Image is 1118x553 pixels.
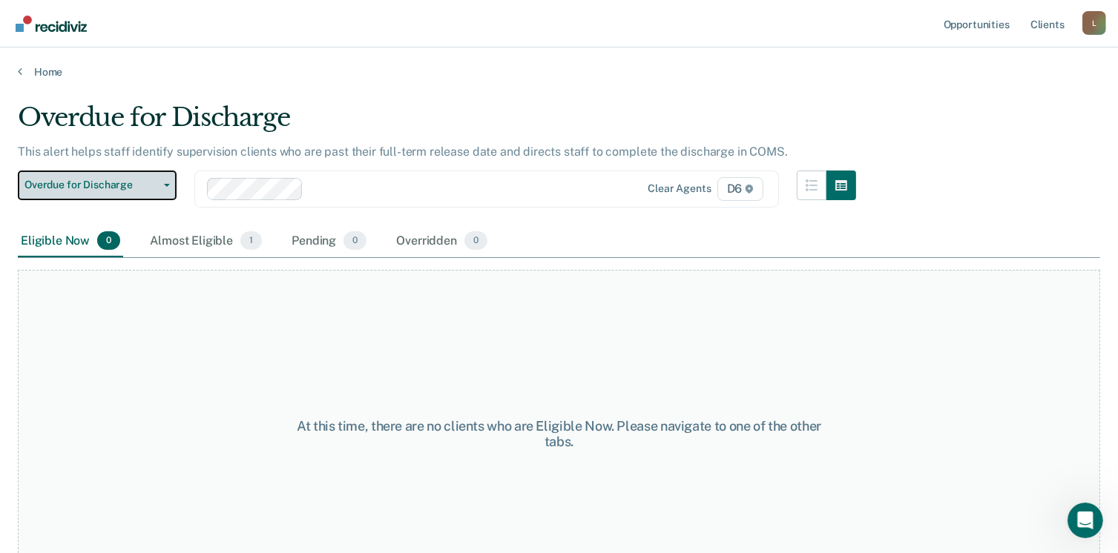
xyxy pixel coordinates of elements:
div: Pending0 [289,225,369,258]
div: Overridden0 [393,225,490,258]
button: Profile dropdown button [1082,11,1106,35]
span: 0 [343,231,366,251]
span: 0 [464,231,487,251]
div: Almost Eligible1 [147,225,265,258]
span: D6 [717,177,764,201]
p: This alert helps staff identify supervision clients who are past their full-term release date and... [18,145,788,159]
span: 0 [97,231,120,251]
button: Overdue for Discharge [18,170,177,200]
div: L [1082,11,1106,35]
a: Home [18,65,1100,79]
span: Overdue for Discharge [24,179,158,191]
div: Eligible Now0 [18,225,123,258]
div: Overdue for Discharge [18,102,856,145]
span: 1 [240,231,262,251]
div: At this time, there are no clients who are Eligible Now. Please navigate to one of the other tabs. [289,418,829,450]
iframe: Intercom live chat [1068,503,1103,538]
div: Clear agents [648,182,711,195]
img: Recidiviz [16,16,87,32]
